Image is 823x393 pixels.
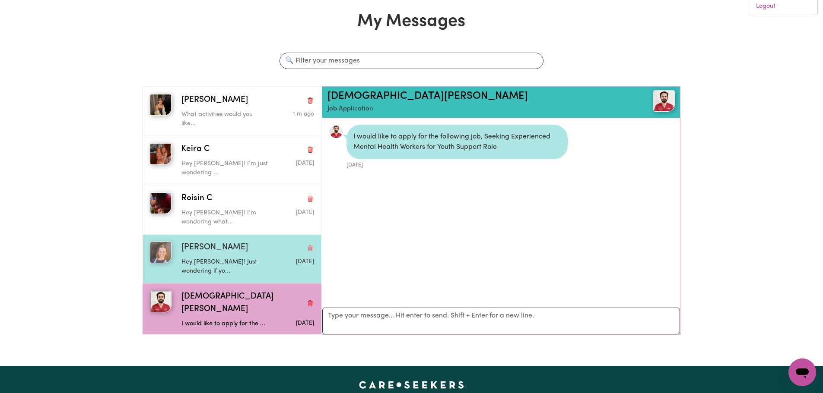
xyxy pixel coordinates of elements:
[181,208,270,227] p: Hey [PERSON_NAME]! I’m wondering what...
[653,90,675,112] img: View Muhammad U's profile
[329,125,343,138] a: View Muhammad U's profile
[143,185,321,234] button: Roisin CRoisin CDelete conversationHey [PERSON_NAME]! I’m wondering what...Message sent on August...
[143,283,321,336] button: Muhammad U[DEMOGRAPHIC_DATA][PERSON_NAME]Delete conversationI would like to apply for the ...Mess...
[181,159,270,178] p: Hey [PERSON_NAME]! I’m just wondering ...
[327,91,528,101] a: [DEMOGRAPHIC_DATA][PERSON_NAME]
[306,144,314,155] button: Delete conversation
[293,111,314,117] span: Message sent on August 4, 2025
[280,53,543,69] input: 🔍 Filter your messages
[181,192,212,205] span: Roisin C
[296,321,314,326] span: Message sent on August 0, 2025
[181,319,270,329] p: I would like to apply for the ...
[143,234,321,283] button: Emma C[PERSON_NAME]Delete conversationHey [PERSON_NAME]! Just wondering if yo...Message sent on A...
[617,90,675,112] a: Muhammad U
[143,136,321,185] button: Keira CKeira CDelete conversationHey [PERSON_NAME]! I’m just wondering ...Message sent on August ...
[296,160,314,166] span: Message sent on August 2, 2025
[150,192,172,214] img: Roisin C
[150,291,172,312] img: Muhammad U
[142,11,680,32] h1: My Messages
[306,193,314,204] button: Delete conversation
[181,110,270,129] p: What activities would you like...
[788,358,816,386] iframe: Button to launch messaging window
[150,94,172,116] img: Rachel T
[143,87,321,136] button: Rachel T[PERSON_NAME]Delete conversationWhat activities would you like...Message sent on August 4...
[296,210,314,215] span: Message sent on August 2, 2025
[306,298,314,309] button: Delete conversation
[346,159,568,169] div: [DATE]
[181,258,270,276] p: Hey [PERSON_NAME]! Just wondering if yo...
[329,125,343,138] img: 44F9E96863D9DFE71C6AC17FE555A23B_avatar_blob
[306,242,314,253] button: Delete conversation
[181,291,303,316] span: [DEMOGRAPHIC_DATA][PERSON_NAME]
[359,381,464,388] a: Careseekers home page
[327,104,617,114] p: Job Application
[296,259,314,264] span: Message sent on August 2, 2025
[306,94,314,106] button: Delete conversation
[181,94,248,107] span: [PERSON_NAME]
[181,242,248,254] span: [PERSON_NAME]
[181,143,210,156] span: Keira C
[150,242,172,263] img: Emma C
[150,143,172,165] img: Keira C
[346,125,568,159] div: I would like to apply for the following job, Seeking Experienced Mental Health Workers for Youth ...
